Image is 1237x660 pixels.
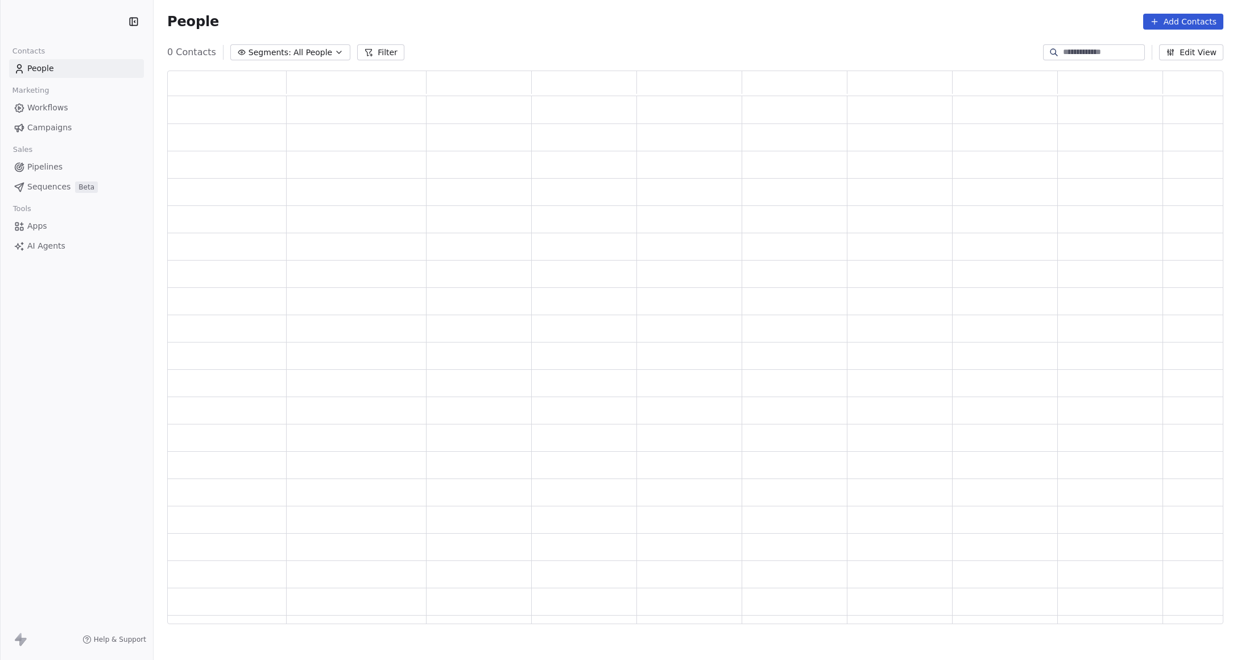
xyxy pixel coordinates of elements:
a: Help & Support [82,635,146,644]
span: AI Agents [27,240,65,252]
a: Apps [9,217,144,236]
a: Campaigns [9,118,144,137]
span: Pipelines [27,161,63,173]
span: Segments: [249,47,291,59]
span: Workflows [27,102,68,114]
button: Add Contacts [1143,14,1223,30]
span: Help & Support [94,635,146,644]
a: AI Agents [9,237,144,255]
a: People [9,59,144,78]
span: 0 Contacts [167,46,216,59]
span: People [27,63,54,75]
span: People [167,13,219,30]
button: Filter [357,44,404,60]
span: Marketing [7,82,54,99]
span: All People [293,47,332,59]
span: Apps [27,220,47,232]
span: Contacts [7,43,50,60]
button: Edit View [1159,44,1223,60]
a: SequencesBeta [9,178,144,196]
span: Sequences [27,181,71,193]
a: Workflows [9,98,144,117]
span: Tools [8,200,36,217]
a: Pipelines [9,158,144,176]
span: Campaigns [27,122,72,134]
span: Beta [75,181,98,193]
span: Sales [8,141,38,158]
